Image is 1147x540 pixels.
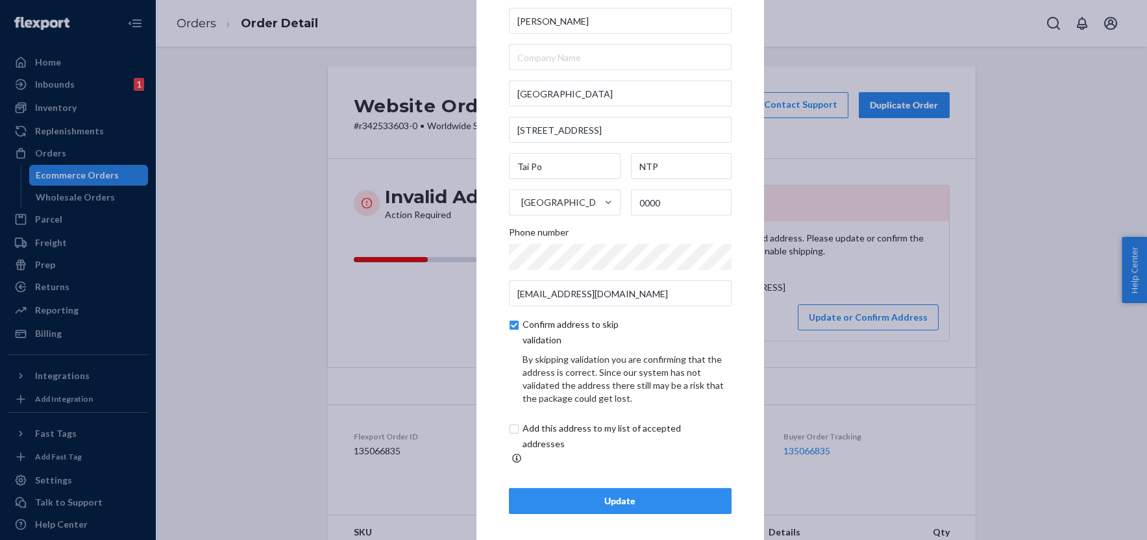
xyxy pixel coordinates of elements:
[509,117,732,143] input: Street Address 2 (Optional)
[509,488,732,514] button: Update
[523,353,732,405] div: By skipping validation you are confirming that the address is correct. Since our system has not v...
[509,80,732,106] input: Street Address
[509,226,569,244] span: Phone number
[631,153,732,179] input: State
[509,44,732,70] input: Company Name
[520,495,721,508] div: Update
[509,153,621,179] input: City
[509,280,732,306] input: Email (Only Required for International)
[631,190,732,215] input: ZIP Code
[509,8,732,34] input: First & Last Name
[520,190,521,215] input: [GEOGRAPHIC_DATA]
[521,196,604,209] div: [GEOGRAPHIC_DATA]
